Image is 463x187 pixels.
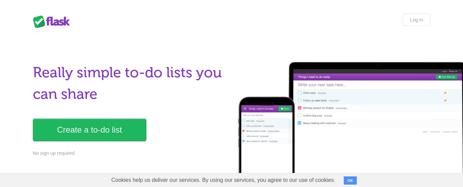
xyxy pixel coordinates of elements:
button: OK [344,176,357,185]
a: Create a to-do list [33,119,146,141]
span: Cookies help us deliver our services. By using our services, you agree to our use of cookies. [105,173,342,187]
h1: Really simple to-do lists you can share [33,62,228,105]
p: No sign up required [33,150,228,157]
div: Flask Lists [33,15,74,28]
a: Log in [403,14,430,26]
